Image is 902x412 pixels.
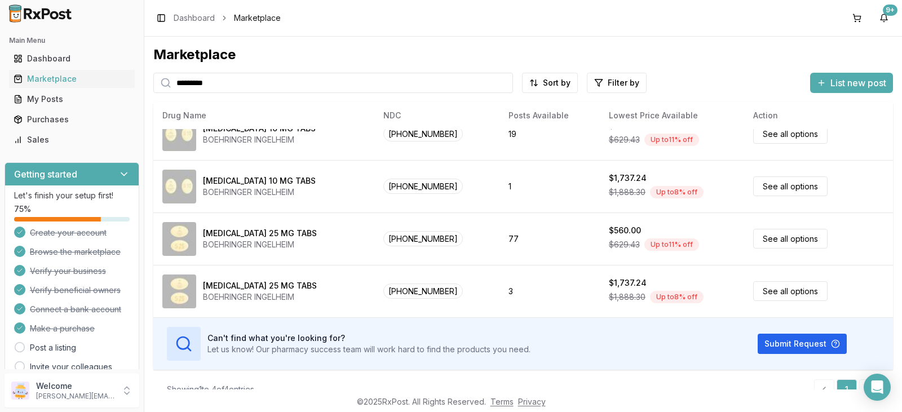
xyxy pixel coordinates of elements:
div: Open Intercom Messenger [864,374,891,401]
span: Marketplace [234,12,281,24]
div: [MEDICAL_DATA] 25 MG TABS [203,228,317,239]
span: Sort by [543,77,571,88]
button: List new post [810,73,893,93]
div: $1,737.24 [609,172,647,184]
span: $629.43 [609,134,640,145]
td: 1 [499,160,600,212]
a: Privacy [518,397,546,406]
a: List new post [810,78,893,90]
div: My Posts [14,94,130,105]
div: [MEDICAL_DATA] 10 MG TABS [203,175,316,187]
a: Dashboard [9,48,135,69]
img: Jardiance 25 MG TABS [162,222,196,256]
div: Marketplace [14,73,130,85]
button: Sales [5,131,139,149]
span: [PHONE_NUMBER] [383,283,463,299]
div: Showing 1 to 4 of 4 entries [167,384,254,395]
span: Verify beneficial owners [30,285,121,296]
p: [PERSON_NAME][EMAIL_ADDRESS][DOMAIN_NAME] [36,392,114,401]
img: RxPost Logo [5,5,77,23]
button: Filter by [587,73,647,93]
a: Post a listing [30,342,76,353]
h2: Main Menu [9,36,135,45]
th: NDC [374,102,499,129]
nav: breadcrumb [174,12,281,24]
a: My Posts [9,89,135,109]
img: Jardiance 10 MG TABS [162,117,196,151]
a: Purchases [9,109,135,130]
div: Up to 11 % off [644,134,699,146]
span: 75 % [14,203,31,215]
th: Lowest Price Available [600,102,744,129]
span: Make a purchase [30,323,95,334]
span: Connect a bank account [30,304,121,315]
div: Purchases [14,114,130,125]
button: Marketplace [5,70,139,88]
div: BOEHRINGER INGELHEIM [203,134,316,145]
img: User avatar [11,382,29,400]
a: 1 [837,379,857,400]
td: 3 [499,265,600,317]
a: Marketplace [9,69,135,89]
div: $1,737.24 [609,277,647,289]
button: Purchases [5,110,139,129]
span: [PHONE_NUMBER] [383,126,463,141]
div: [MEDICAL_DATA] 25 MG TABS [203,280,317,291]
a: See all options [753,124,828,144]
span: $1,888.30 [609,291,645,303]
th: Posts Available [499,102,600,129]
a: Terms [490,397,514,406]
span: [PHONE_NUMBER] [383,231,463,246]
div: Marketplace [153,46,893,64]
button: 9+ [875,9,893,27]
h3: Can't find what you're looking for? [207,333,530,344]
img: Jardiance 10 MG TABS [162,170,196,203]
th: Drug Name [153,102,374,129]
p: Welcome [36,380,114,392]
button: Sort by [522,73,578,93]
span: [PHONE_NUMBER] [383,179,463,194]
img: Jardiance 25 MG TABS [162,274,196,308]
span: $1,888.30 [609,187,645,198]
span: List new post [830,76,886,90]
h3: Getting started [14,167,77,181]
a: See all options [753,176,828,196]
td: 77 [499,212,600,265]
button: My Posts [5,90,139,108]
div: BOEHRINGER INGELHEIM [203,187,316,198]
div: BOEHRINGER INGELHEIM [203,239,317,250]
div: BOEHRINGER INGELHEIM [203,291,317,303]
button: Submit Request [758,334,847,354]
div: Sales [14,134,130,145]
nav: pagination [814,379,879,400]
p: Let's finish your setup first! [14,190,130,201]
a: Dashboard [174,12,215,24]
div: Up to 11 % off [644,238,699,251]
span: $629.43 [609,239,640,250]
span: Filter by [608,77,639,88]
span: Browse the marketplace [30,246,121,258]
td: 19 [499,108,600,160]
th: Action [744,102,893,129]
span: Verify your business [30,265,106,277]
div: 9+ [883,5,897,16]
a: Invite your colleagues [30,361,112,373]
div: Up to 8 % off [650,186,704,198]
button: Dashboard [5,50,139,68]
div: Up to 8 % off [650,291,704,303]
a: See all options [753,281,828,301]
span: Create your account [30,227,107,238]
a: Sales [9,130,135,150]
div: $560.00 [609,225,641,236]
a: See all options [753,229,828,249]
p: Let us know! Our pharmacy success team will work hard to find the products you need. [207,344,530,355]
div: Dashboard [14,53,130,64]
